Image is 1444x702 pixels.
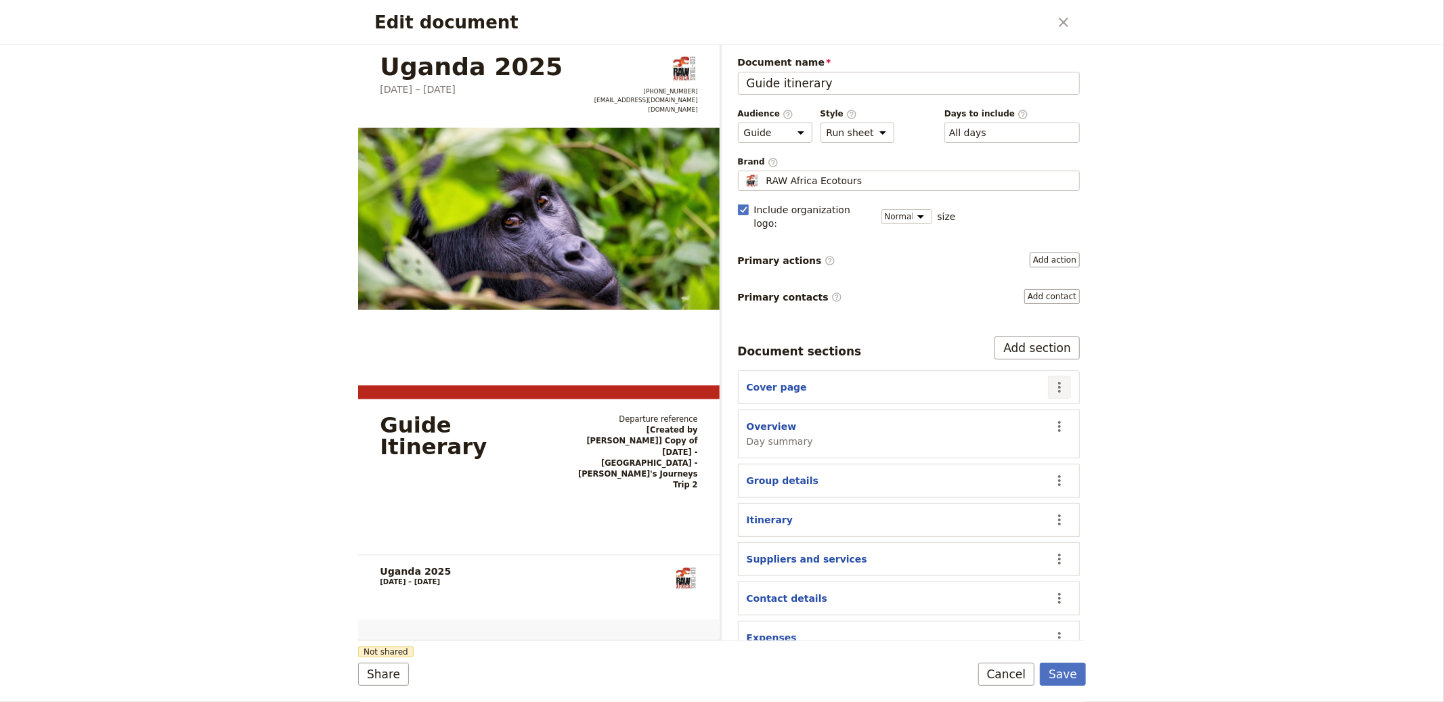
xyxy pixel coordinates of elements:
[831,292,842,303] span: ​
[1018,109,1028,118] span: ​
[1024,289,1080,304] button: Primary contacts​
[747,474,818,487] button: Group details
[738,254,835,267] span: Primary actions
[738,123,812,143] select: Audience​
[738,290,842,304] span: Primary contacts
[825,255,835,266] span: ​
[747,631,797,644] button: Expenses
[978,663,1035,686] button: Cancel
[783,109,793,118] span: ​
[738,343,862,359] div: Document sections
[821,108,894,120] span: Style
[1048,626,1071,649] button: Actions
[1052,11,1075,34] button: Close dialog
[846,109,857,118] span: ​
[1040,663,1086,686] button: Save
[754,203,873,230] span: Include organization logo :
[821,123,894,143] select: Style​
[1048,548,1071,571] button: Actions
[994,336,1080,359] button: Add section
[1030,253,1080,267] button: Primary actions​
[944,108,1080,120] span: Days to include
[938,210,956,223] span: size
[1048,469,1071,492] button: Actions
[571,414,698,490] div: [Created by [PERSON_NAME]] Copy of [DATE] -​ [GEOGRAPHIC_DATA] -​[PERSON_NAME]'s Journeys Trip 2
[374,12,1049,32] h2: Edit document
[738,56,1080,69] span: Document name
[380,84,456,95] span: [DATE] – [DATE]
[358,663,409,686] button: Share
[768,157,779,167] span: ​
[674,566,698,590] img: RAW Africa Ecotours logo
[594,106,698,113] a: https://rawafricaecotours.com
[766,174,862,188] span: RAW Africa Ecotours
[747,380,807,394] button: Cover page
[380,577,440,586] span: [DATE] – [DATE]
[571,414,698,424] span: Departure reference
[380,566,451,577] h1: Uganda 2025
[670,55,697,82] img: RAW Africa Ecotours logo
[380,414,548,458] div: Guide Itinerary
[1048,376,1071,399] button: Actions
[744,174,761,188] img: Profile
[594,88,698,95] a: +61426963936
[738,108,812,120] span: Audience
[747,552,867,566] button: Suppliers and services
[881,209,932,224] select: size
[358,646,414,657] span: Not shared
[1048,415,1071,438] button: Actions
[380,55,563,79] h1: Uganda 2025
[747,513,793,527] button: Itinerary
[949,126,986,139] button: Days to include​Clear input
[1048,587,1071,610] button: Actions
[747,420,797,433] button: Overview
[594,97,698,104] a: admin@rawafricaecotours.com.au
[738,156,1080,168] span: Brand
[747,592,827,605] button: Contact details
[747,435,813,448] span: Day summary
[1048,508,1071,531] button: Actions
[738,72,1080,95] input: Document name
